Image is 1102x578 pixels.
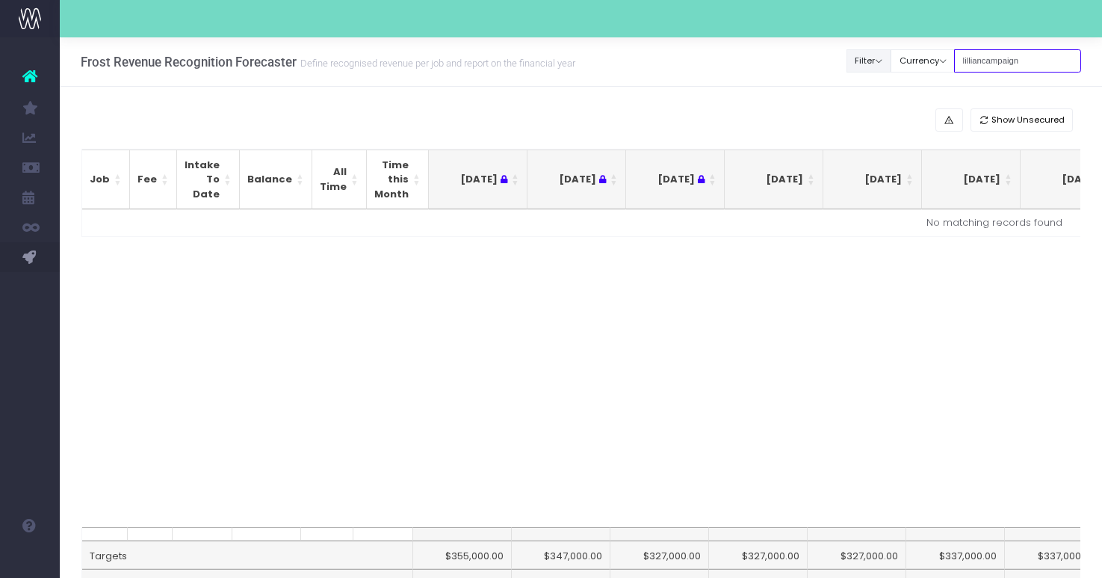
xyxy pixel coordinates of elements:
[846,49,891,73] button: Filter
[297,55,575,70] small: Define recognised revenue per job and report on the financial year
[512,541,610,569] td: $347,000.00
[709,541,808,569] td: $327,000.00
[808,541,906,569] td: $327,000.00
[891,49,955,73] button: Currency
[19,548,41,571] img: images/default_profile_image.png
[906,541,1005,569] td: $337,000.00
[954,49,1081,73] input: Search...
[991,114,1065,126] span: Show Unsecured
[82,150,130,210] th: Job: activate to sort column ascending
[971,108,1074,132] button: Show Unsecured
[626,150,725,210] th: Jul 25 : activate to sort column ascending
[177,150,240,210] th: Intake To Date: activate to sort column ascending
[312,150,367,210] th: All Time: activate to sort column ascending
[413,541,512,569] td: $355,000.00
[130,150,177,210] th: Fee: activate to sort column ascending
[429,150,527,210] th: May 25 : activate to sort column ascending
[610,541,709,569] td: $327,000.00
[240,150,312,210] th: Balance: activate to sort column ascending
[725,150,823,210] th: Aug 25: activate to sort column ascending
[81,55,575,70] h3: Frost Revenue Recognition Forecaster
[823,150,922,210] th: Sep 25: activate to sort column ascending
[922,150,1021,210] th: Oct 25: activate to sort column ascending
[367,150,429,210] th: Time this Month: activate to sort column ascending
[82,541,414,569] td: Targets
[527,150,626,210] th: Jun 25 : activate to sort column ascending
